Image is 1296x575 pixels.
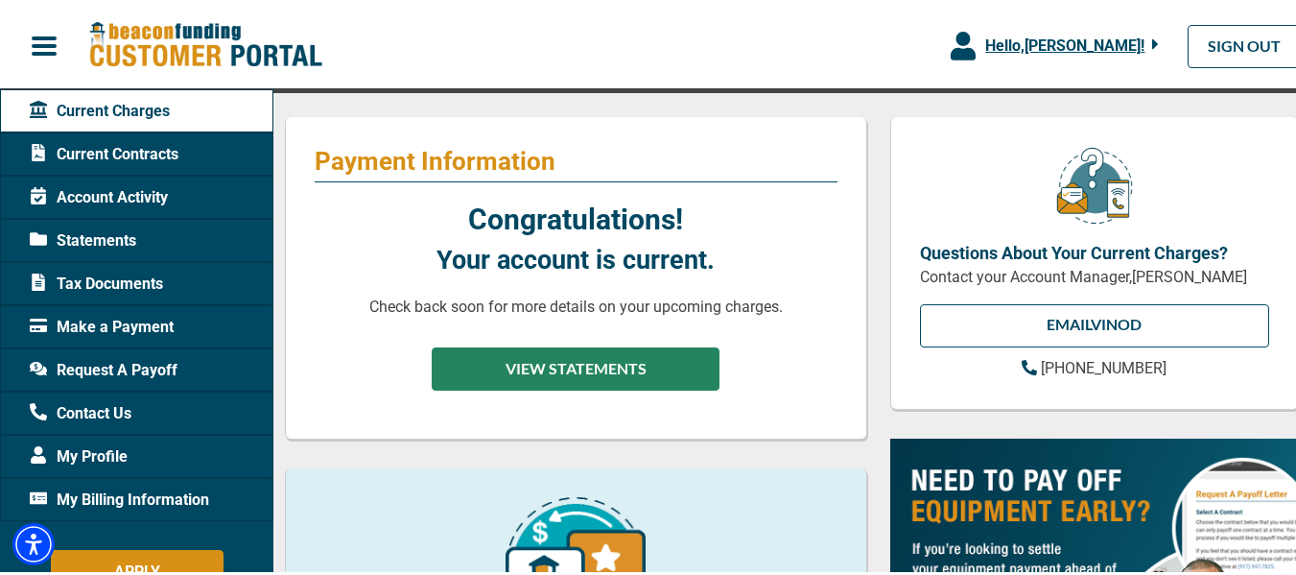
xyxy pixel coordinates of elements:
span: My Profile [30,443,128,466]
span: [PHONE_NUMBER] [1041,356,1166,374]
p: Payment Information [315,143,837,174]
p: Check back soon for more details on your upcoming charges. [369,293,783,316]
span: Request A Payoff [30,356,177,379]
span: Current Contracts [30,140,178,163]
span: Statements [30,227,136,250]
span: My Billing Information [30,486,209,509]
p: Your account is current. [436,238,715,277]
button: VIEW STATEMENTS [432,345,719,388]
span: Make a Payment [30,313,174,336]
span: Tax Documents [30,270,163,293]
p: Questions About Your Current Charges? [920,237,1269,263]
a: [PHONE_NUMBER] [1022,354,1166,377]
a: EMAILVinod [920,301,1269,345]
span: Current Charges [30,97,170,120]
span: Hello, [PERSON_NAME] ! [985,34,1144,52]
p: Congratulations! [468,195,683,238]
img: Beacon Funding Customer Portal Logo [88,18,322,67]
p: Contact your Account Manager, [PERSON_NAME] [920,263,1269,286]
span: Account Activity [30,183,168,206]
div: Accessibility Menu [12,520,55,563]
span: Contact Us [30,399,131,422]
img: customer-service.png [1051,143,1138,223]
